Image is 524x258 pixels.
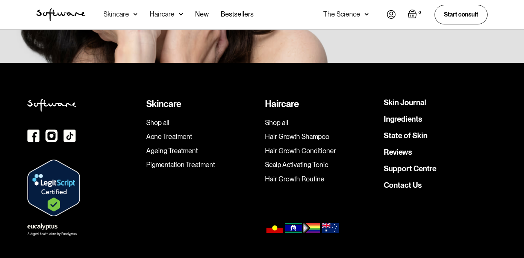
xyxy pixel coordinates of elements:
a: Support Centre [384,165,436,172]
img: TikTok Icon [64,130,76,142]
div: Skincare [146,99,259,110]
a: Hair Growth Shampoo [265,133,378,141]
a: Pigmentation Treatment [146,161,259,169]
div: Haircare [150,11,174,18]
a: Shop all [146,119,259,127]
img: arrow down [133,11,138,18]
div: 0 [417,9,423,16]
img: Softweare logo [27,99,76,112]
a: Hair Growth Routine [265,175,378,183]
a: Reviews [384,148,412,156]
a: Open empty cart [408,9,423,20]
img: Software Logo [36,8,85,21]
img: Verify Approval for www.skin.software [27,160,80,217]
a: Shop all [265,119,378,127]
img: arrow down [179,11,183,18]
div: Skincare [103,11,129,18]
div: Haircare [265,99,378,110]
a: Ingredients [384,115,422,123]
a: State of Skin [384,132,427,139]
img: instagram icon [45,130,58,142]
a: Start consult [435,5,488,24]
a: Acne Treatment [146,133,259,141]
img: Facebook icon [27,130,39,142]
a: Ageing Treatment [146,147,259,155]
a: home [36,8,85,21]
a: Scalp Activating Tonic [265,161,378,169]
img: arrow down [365,11,369,18]
a: A digital health clinic by Eucalyptus [27,222,77,236]
div: A digital health clinic by Eucalyptus [27,233,77,236]
a: Skin Journal [384,99,426,106]
div: The Science [323,11,360,18]
a: Contact Us [384,181,422,189]
a: Hair Growth Conditioner [265,147,378,155]
a: Verify LegitScript Approval for www.skin.software [27,184,80,190]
